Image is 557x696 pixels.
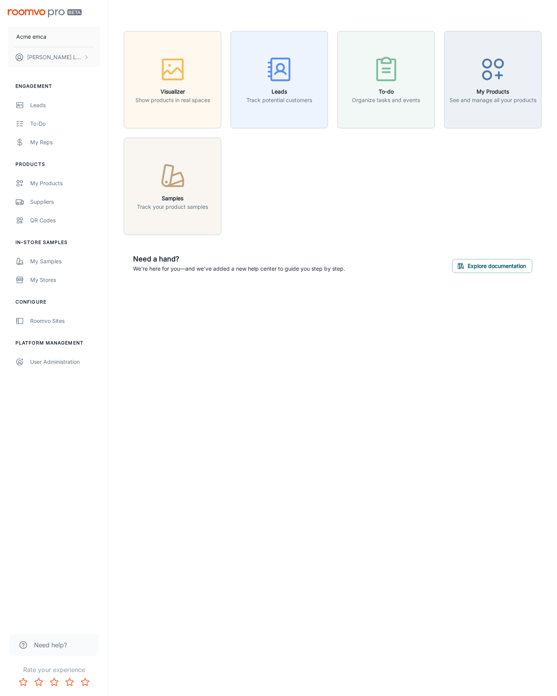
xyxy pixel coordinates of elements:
[337,75,435,83] a: To-doOrganize tasks and events
[30,198,100,206] div: Suppliers
[337,31,435,128] button: To-doOrganize tasks and events
[444,75,542,83] a: My ProductsSee and manage all your products
[246,96,312,104] p: Track potential customers
[137,203,208,211] p: Track your product samples
[30,119,100,128] div: To-do
[27,53,82,61] p: [PERSON_NAME] Leaptools
[135,96,210,104] p: Show products in real spaces
[8,47,100,67] button: [PERSON_NAME] Leaptools
[30,276,100,284] div: My Stores
[30,138,100,147] div: My Reps
[124,31,221,128] button: VisualizerShow products in real spaces
[137,194,208,203] h6: Samples
[30,101,100,109] div: Leads
[8,9,82,17] img: Roomvo PRO Beta
[30,179,100,188] div: My Products
[352,87,420,96] h6: To-do
[352,96,420,104] p: Organize tasks and events
[8,27,100,47] button: Acme emca
[124,138,221,235] button: SamplesTrack your product samples
[16,32,46,41] p: Acme emca
[444,31,542,128] button: My ProductsSee and manage all your products
[246,87,312,96] h6: Leads
[452,259,532,273] button: Explore documentation
[449,87,536,96] h6: My Products
[231,31,328,128] button: LeadsTrack potential customers
[231,75,328,83] a: LeadsTrack potential customers
[449,96,536,104] p: See and manage all your products
[135,87,210,96] h6: Visualizer
[133,264,345,273] p: We're here for you—and we've added a new help center to guide you step by step.
[133,254,345,264] h6: Need a hand?
[30,216,100,225] div: QR Codes
[124,182,221,189] a: SamplesTrack your product samples
[452,261,532,269] a: Explore documentation
[30,257,100,266] div: My Samples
